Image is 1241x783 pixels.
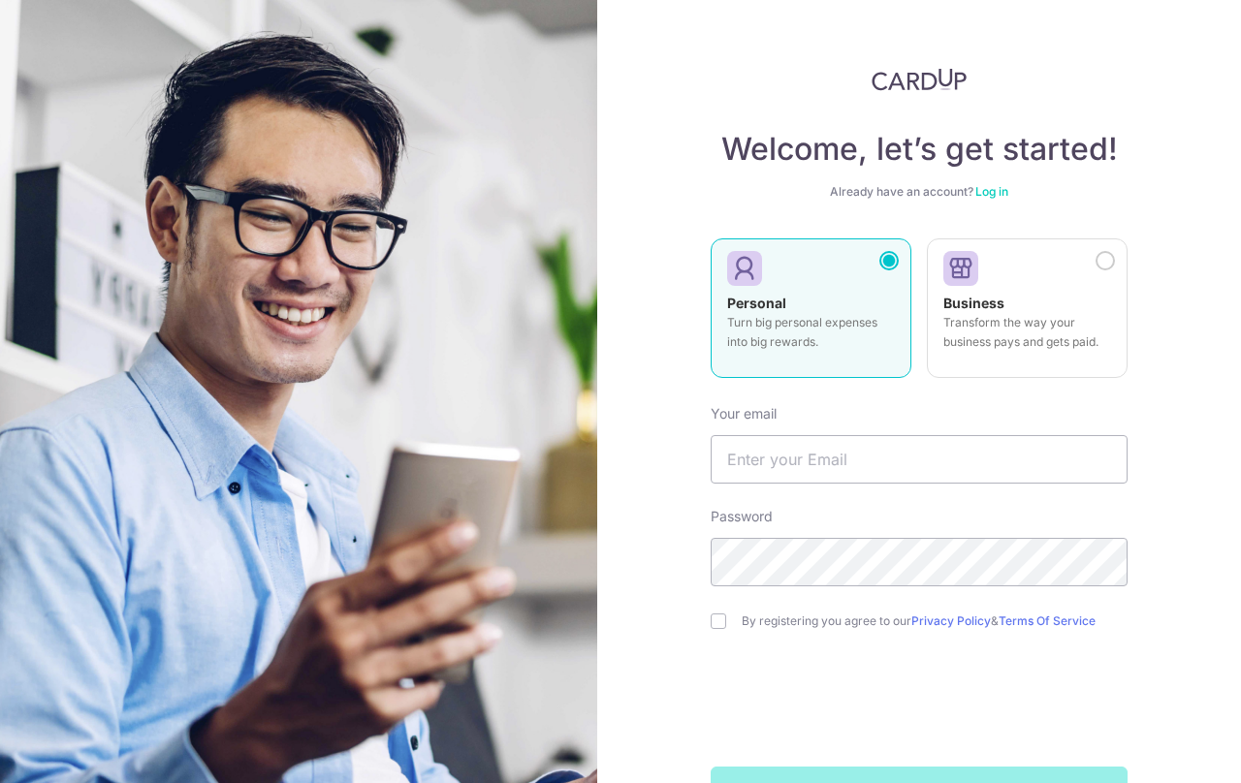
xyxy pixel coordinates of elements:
p: Transform the way your business pays and gets paid. [943,313,1111,352]
a: Personal Turn big personal expenses into big rewards. [711,238,911,390]
p: Turn big personal expenses into big rewards. [727,313,895,352]
a: Log in [975,184,1008,199]
img: CardUp Logo [872,68,967,91]
a: Business Transform the way your business pays and gets paid. [927,238,1128,390]
iframe: reCAPTCHA [772,668,1066,743]
strong: Business [943,295,1004,311]
label: Your email [711,404,777,423]
strong: Personal [727,295,786,311]
h4: Welcome, let’s get started! [711,130,1128,169]
label: Password [711,507,773,526]
a: Privacy Policy [911,613,991,628]
a: Terms Of Service [999,613,1096,628]
label: By registering you agree to our & [742,613,1128,629]
input: Enter your Email [711,435,1128,484]
div: Already have an account? [711,184,1128,200]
